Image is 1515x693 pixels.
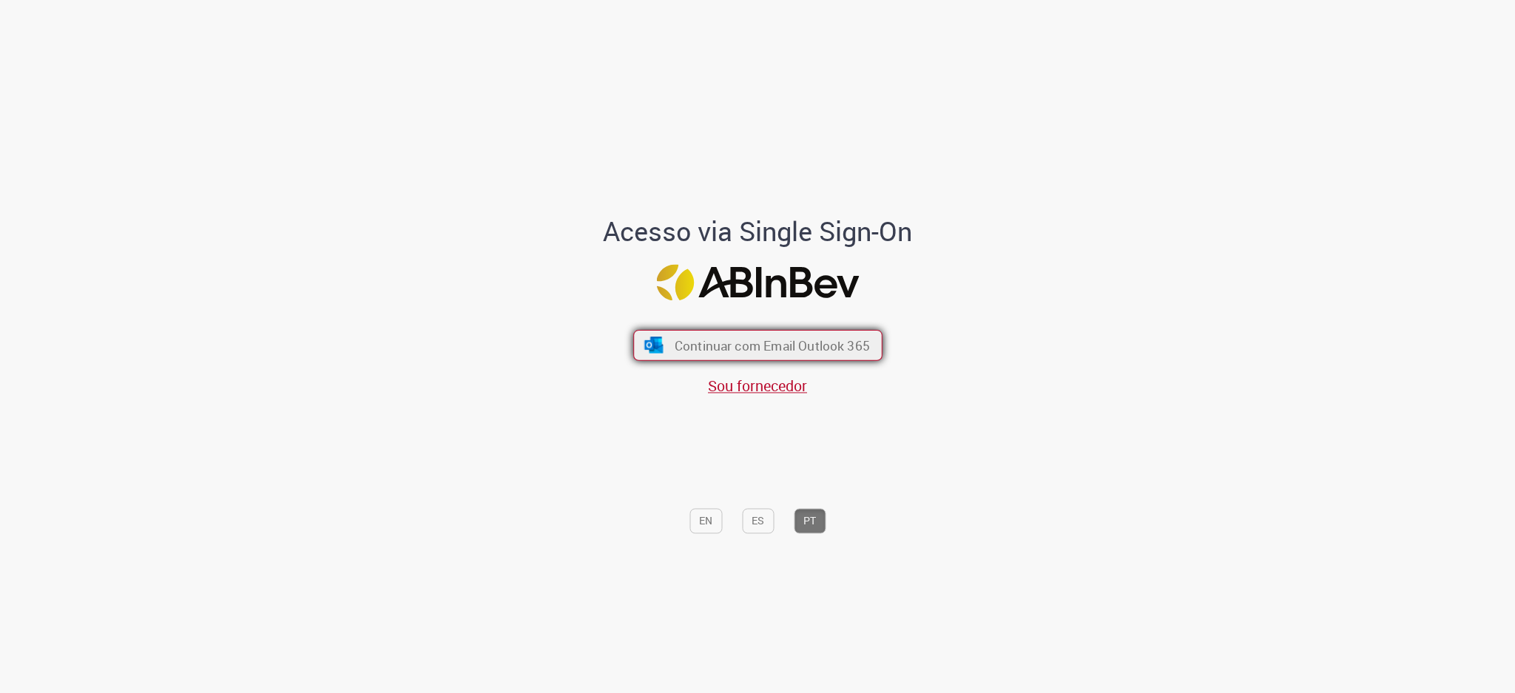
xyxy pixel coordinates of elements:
[708,376,807,396] a: Sou fornecedor
[794,509,826,534] button: PT
[674,337,869,354] span: Continuar com Email Outlook 365
[633,330,883,361] button: ícone Azure/Microsoft 360 Continuar com Email Outlook 365
[643,337,664,353] img: ícone Azure/Microsoft 360
[742,509,774,534] button: ES
[553,217,963,247] h1: Acesso via Single Sign-On
[656,264,859,300] img: Logo ABInBev
[689,509,722,534] button: EN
